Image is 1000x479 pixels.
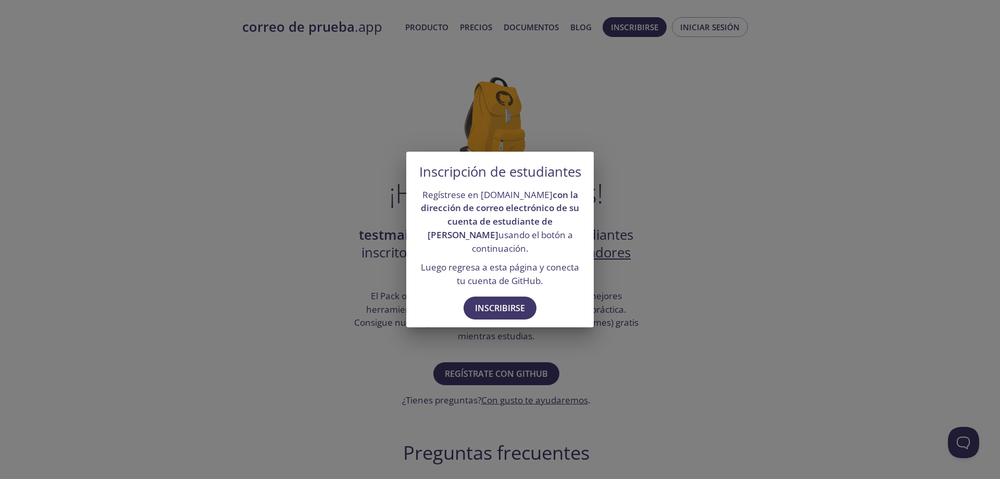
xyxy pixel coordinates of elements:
font: Inscripción de estudiantes [419,163,581,181]
font: Luego regresa a esta página y conecta tu cuenta de GitHub. [421,261,579,287]
font: Inscribirse [475,302,525,314]
font: Regístrese en [DOMAIN_NAME] [422,189,553,201]
button: Inscribirse [464,297,536,320]
font: usando el botón a continuación. [472,229,573,254]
